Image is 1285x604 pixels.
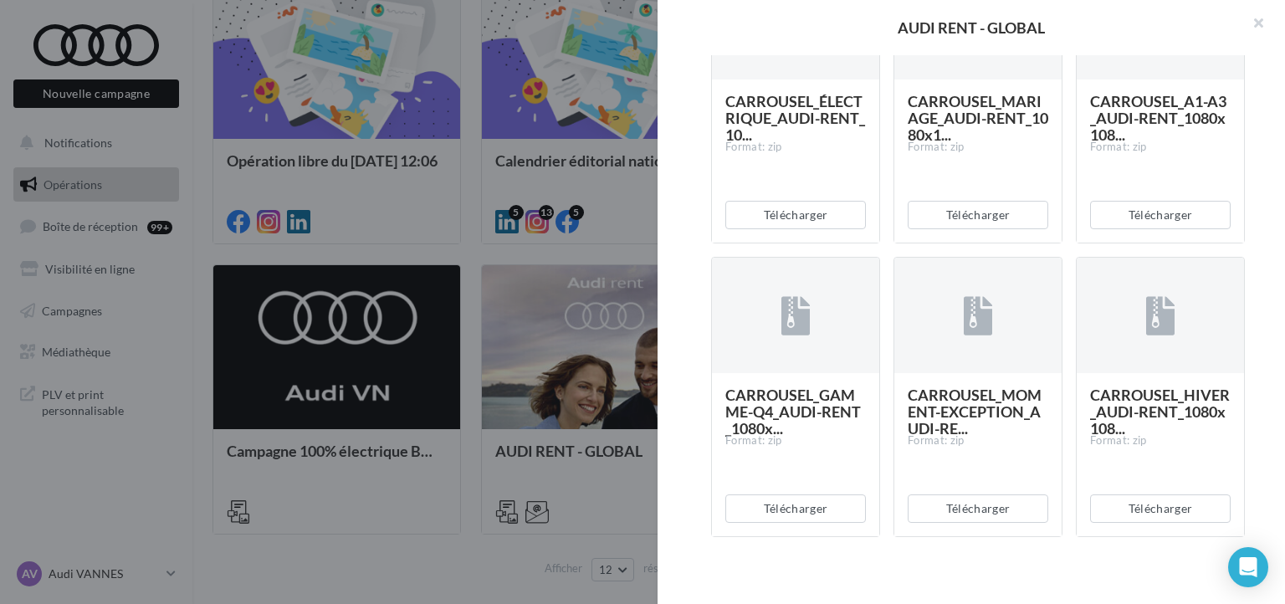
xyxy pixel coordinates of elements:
button: Télécharger [725,494,866,523]
div: AUDI RENT - GLOBAL [684,20,1258,35]
button: Télécharger [725,201,866,229]
div: Format: zip [908,433,1048,448]
span: CARROUSEL_MARIAGE_AUDI-RENT_1080x1... [908,92,1048,144]
span: CARROUSEL_HIVER_AUDI-RENT_1080x108... [1090,386,1230,438]
div: Format: zip [725,140,866,155]
span: CARROUSEL_ÉLECTRIQUE_AUDI-RENT_10... [725,92,865,144]
button: Télécharger [1090,494,1231,523]
div: Format: zip [725,433,866,448]
button: Télécharger [908,494,1048,523]
span: CARROUSEL_A1-A3_AUDI-RENT_1080x108... [1090,92,1226,144]
div: Format: zip [1090,433,1231,448]
div: Format: zip [1090,140,1231,155]
span: CARROUSEL_GAMME-Q4_AUDI-RENT_1080x... [725,386,861,438]
button: Télécharger [1090,201,1231,229]
button: Télécharger [908,201,1048,229]
span: CARROUSEL_MOMENT-EXCEPTION_AUDI-RE... [908,386,1042,438]
div: Open Intercom Messenger [1228,547,1268,587]
div: Format: zip [908,140,1048,155]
